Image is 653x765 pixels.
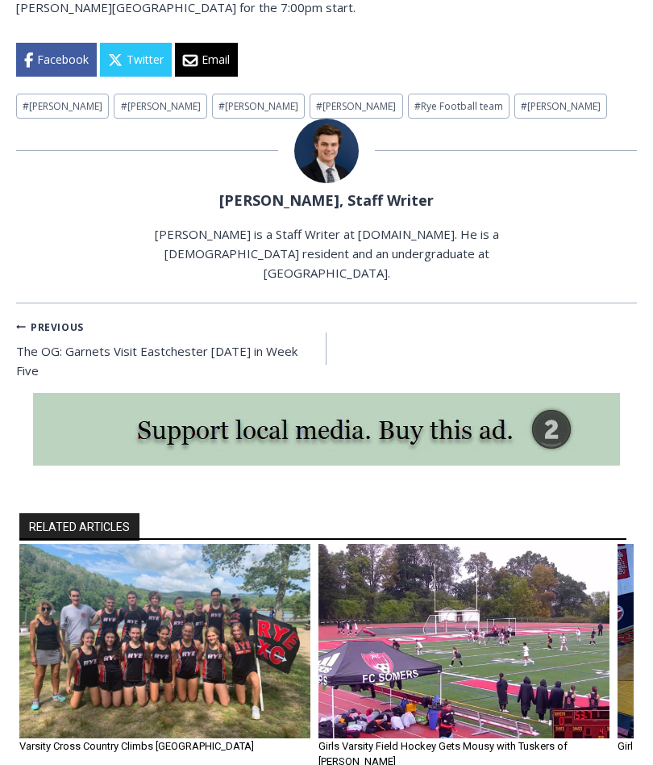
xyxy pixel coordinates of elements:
span: # [414,99,421,113]
h2: RELATED ARTICLES [19,513,139,541]
div: Face Painting [169,48,230,132]
div: 6 [189,136,196,153]
a: #[PERSON_NAME] [16,94,109,119]
a: #[PERSON_NAME] [514,94,607,119]
span: # [316,99,322,113]
a: PreviousThe OG: Garnets Visit Eastchester [DATE] in Week Five [16,316,326,381]
div: / [181,136,185,153]
span: # [218,99,225,113]
a: Email [175,43,238,77]
span: # [121,99,127,113]
span: # [23,99,29,113]
a: #[PERSON_NAME] [212,94,305,119]
a: #[PERSON_NAME] [310,94,402,119]
a: #Rye Football team [408,94,510,119]
p: [PERSON_NAME] is a Staff Writer at [DOMAIN_NAME]. He is a [DEMOGRAPHIC_DATA] resident and an unde... [110,224,544,282]
a: #[PERSON_NAME] [114,94,206,119]
h4: [PERSON_NAME] Read Sanctuary Fall Fest: [DATE] [13,162,214,199]
span: # [521,99,527,113]
a: Twitter [100,43,172,77]
nav: Posts [16,316,637,381]
a: [PERSON_NAME], Staff Writer [219,190,434,210]
a: Varsity Cross Country Climbs [GEOGRAPHIC_DATA] [19,740,254,752]
a: Facebook [16,43,97,77]
div: 3 [169,136,177,153]
img: Rye Girls Varsity Field Hockey 2023-10-14 @ Somers [318,544,609,738]
small: Previous [16,320,84,335]
img: Charlie Morris headshot PROFESSIONAL HEADSHOT [294,119,359,183]
img: Rye XC Bear MT 2021-09-18 - 5 - TEAM PHOTO 2021 [19,544,310,738]
img: support local media, buy this ad [33,393,620,466]
a: [PERSON_NAME] Read Sanctuary Fall Fest: [DATE] [1,161,241,201]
